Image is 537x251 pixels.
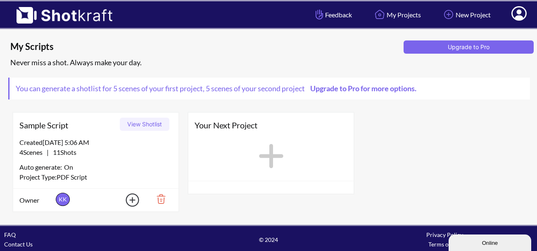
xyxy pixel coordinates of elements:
[366,4,427,26] a: My Projects
[112,84,204,93] span: 5 scenes of your first project ,
[113,191,142,209] img: Add Icon
[4,231,16,238] a: FAQ
[181,235,357,244] span: © 2024
[64,162,73,172] span: On
[204,84,305,93] span: 5 scenes of your second project
[356,239,533,249] div: Terms of Use
[19,172,172,182] div: Project Type: PDF Script
[195,119,347,131] span: Your Next Project
[305,84,421,93] a: Upgrade to Pro for more options.
[19,195,54,205] span: Owner
[10,40,401,53] span: My Scripts
[19,119,117,131] span: Sample Script
[19,137,172,147] div: Created [DATE] 5:06 AM
[449,233,533,251] iframe: chat widget
[4,241,33,248] a: Contact Us
[373,7,387,21] img: Home Icon
[120,118,169,131] button: View Shotlist
[49,148,76,156] span: 11 Shots
[19,162,64,172] span: Auto generate:
[314,10,352,19] span: Feedback
[442,7,456,21] img: Add Icon
[144,192,172,206] img: Trash Icon
[10,78,427,99] span: You can generate a shotlist for
[19,147,76,157] span: |
[19,148,47,156] span: 4 Scenes
[314,7,325,21] img: Hand Icon
[435,4,497,26] a: New Project
[404,40,534,54] button: Upgrade to Pro
[56,193,70,206] span: KK
[8,56,533,69] div: Never miss a shot. Always make your day.
[356,230,533,239] div: Privacy Policy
